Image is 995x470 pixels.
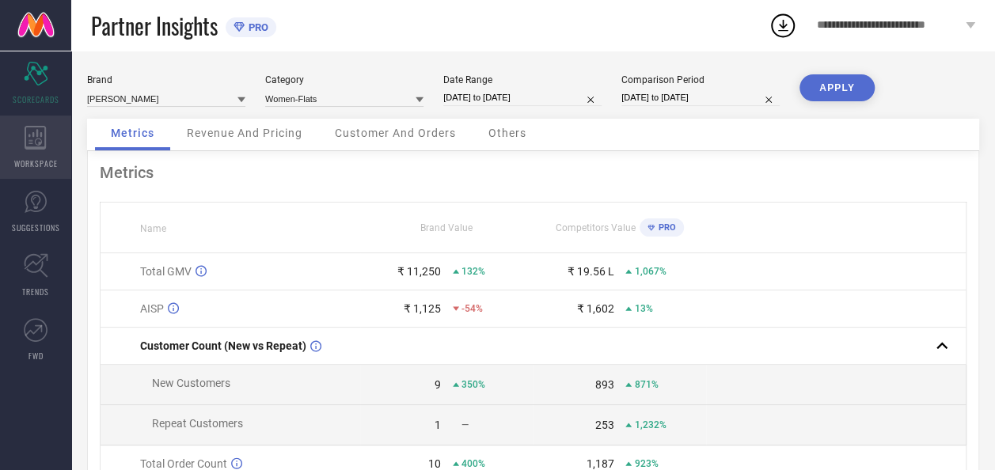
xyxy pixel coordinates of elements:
[91,9,218,42] span: Partner Insights
[265,74,423,85] div: Category
[461,266,485,277] span: 132%
[594,419,613,431] div: 253
[28,350,44,362] span: FWD
[420,222,473,233] span: Brand Value
[152,377,230,389] span: New Customers
[140,339,306,352] span: Customer Count (New vs Repeat)
[404,302,441,315] div: ₹ 1,125
[187,127,302,139] span: Revenue And Pricing
[87,74,245,85] div: Brand
[435,378,441,391] div: 9
[140,265,192,278] span: Total GMV
[461,419,469,430] span: —
[13,93,59,105] span: SCORECARDS
[428,457,441,470] div: 10
[567,265,613,278] div: ₹ 19.56 L
[12,222,60,233] span: SUGGESTIONS
[634,266,666,277] span: 1,067%
[140,223,166,234] span: Name
[634,458,658,469] span: 923%
[634,303,652,314] span: 13%
[435,419,441,431] div: 1
[586,457,613,470] div: 1,187
[461,303,483,314] span: -54%
[769,11,797,40] div: Open download list
[140,302,164,315] span: AISP
[443,74,602,85] div: Date Range
[799,74,875,101] button: APPLY
[594,378,613,391] div: 893
[576,302,613,315] div: ₹ 1,602
[634,379,658,390] span: 871%
[335,127,456,139] span: Customer And Orders
[556,222,636,233] span: Competitors Value
[111,127,154,139] span: Metrics
[100,163,967,182] div: Metrics
[655,222,676,233] span: PRO
[443,89,602,106] input: Select date range
[14,157,58,169] span: WORKSPACE
[152,417,243,430] span: Repeat Customers
[634,419,666,430] span: 1,232%
[488,127,526,139] span: Others
[397,265,441,278] div: ₹ 11,250
[621,89,780,106] input: Select comparison period
[245,21,268,33] span: PRO
[461,379,485,390] span: 350%
[461,458,485,469] span: 400%
[621,74,780,85] div: Comparison Period
[22,286,49,298] span: TRENDS
[140,457,227,470] span: Total Order Count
